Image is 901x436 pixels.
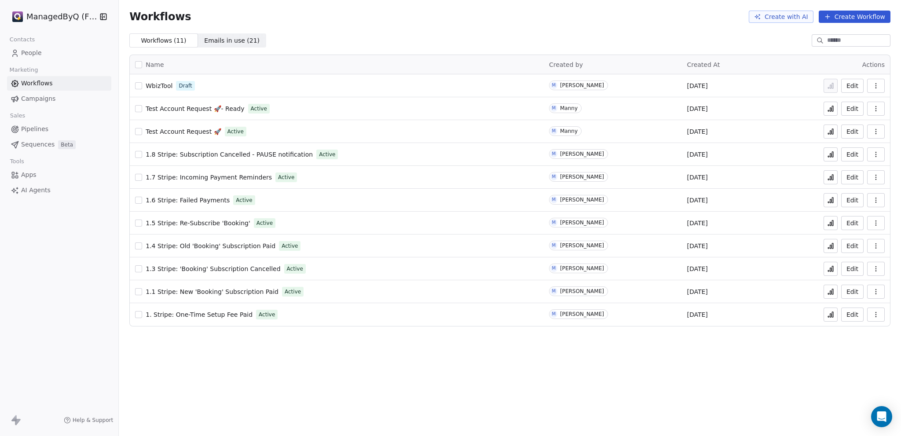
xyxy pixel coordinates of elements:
div: [PERSON_NAME] [560,265,604,271]
span: Active [227,128,244,136]
span: 1.7 Stripe: Incoming Payment Reminders [146,174,272,181]
span: Active [285,288,301,296]
span: 1.4 Stripe: Old 'Booking' Subscription Paid [146,242,275,249]
span: Active [319,150,335,158]
button: Edit [841,239,864,253]
a: 1.1 Stripe: New 'Booking' Subscription Paid [146,287,278,296]
span: [DATE] [687,104,707,113]
span: ManagedByQ (FZE) [26,11,97,22]
button: Edit [841,216,864,230]
span: 1.8 Stripe: Subscription Cancelled - PAUSE notification [146,151,313,158]
a: Test Account Request 🚀 [146,127,221,136]
span: Active [236,196,252,204]
span: Contacts [6,33,39,46]
div: Manny [560,128,578,134]
span: Tools [6,155,28,168]
div: M [552,173,556,180]
span: [DATE] [687,219,707,227]
a: Help & Support [64,417,113,424]
a: 1.6 Stripe: Failed Payments [146,196,230,205]
button: Edit [841,193,864,207]
span: Active [282,242,298,250]
div: M [552,196,556,203]
span: [DATE] [687,81,707,90]
button: Edit [841,285,864,299]
a: Campaigns [7,92,111,106]
a: Workflows [7,76,111,91]
button: Edit [841,102,864,116]
span: 1.3 Stripe: 'Booking' Subscription Cancelled [146,265,280,272]
span: Workflows [21,79,53,88]
button: Edit [841,147,864,161]
a: SequencesBeta [7,137,111,152]
span: Emails in use ( 21 ) [204,36,260,45]
span: Sales [6,109,29,122]
span: Name [146,60,164,70]
div: M [552,105,556,112]
div: M [552,82,556,89]
span: 1. Stripe: One-Time Setup Fee Paid [146,311,253,318]
span: Created by [549,61,583,68]
div: M [552,242,556,249]
span: Pipelines [21,125,48,134]
a: 1.3 Stripe: 'Booking' Subscription Cancelled [146,264,280,273]
a: 1.8 Stripe: Subscription Cancelled - PAUSE notification [146,150,313,159]
span: Test Account Request 🚀 [146,128,221,135]
span: [DATE] [687,242,707,250]
a: 1.4 Stripe: Old 'Booking' Subscription Paid [146,242,275,250]
span: AI Agents [21,186,51,195]
span: [DATE] [687,173,707,182]
a: 1.5 Stripe: Re-Subscribe 'Booking' [146,219,250,227]
span: [DATE] [687,264,707,273]
span: WbizTool [146,82,172,89]
span: [DATE] [687,127,707,136]
span: [DATE] [687,150,707,159]
span: Apps [21,170,37,180]
span: Active [278,173,294,181]
div: [PERSON_NAME] [560,197,604,203]
a: Apps [7,168,111,182]
a: 1.7 Stripe: Incoming Payment Reminders [146,173,272,182]
span: [DATE] [687,310,707,319]
div: [PERSON_NAME] [560,311,604,317]
div: M [552,288,556,295]
span: Active [256,219,273,227]
div: [PERSON_NAME] [560,82,604,88]
a: Pipelines [7,122,111,136]
span: Active [287,265,303,273]
button: Edit [841,125,864,139]
a: Test Account Request 🚀- Ready [146,104,244,113]
span: Active [251,105,267,113]
span: Campaigns [21,94,55,103]
span: Draft [179,82,192,90]
span: 1.6 Stripe: Failed Payments [146,197,230,204]
a: 1. Stripe: One-Time Setup Fee Paid [146,310,253,319]
span: Help & Support [73,417,113,424]
button: Edit [841,170,864,184]
span: Workflows [129,11,191,23]
span: Marketing [6,63,42,77]
div: [PERSON_NAME] [560,151,604,157]
a: AI Agents [7,183,111,198]
span: Beta [58,140,76,149]
div: M [552,311,556,318]
button: Edit [841,308,864,322]
button: Edit [841,79,864,93]
span: Test Account Request 🚀- Ready [146,105,244,112]
span: 1.5 Stripe: Re-Subscribe 'Booking' [146,220,250,227]
div: M [552,128,556,135]
span: Active [259,311,275,319]
span: People [21,48,42,58]
div: M [552,265,556,272]
span: [DATE] [687,196,707,205]
div: Manny [560,105,578,111]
